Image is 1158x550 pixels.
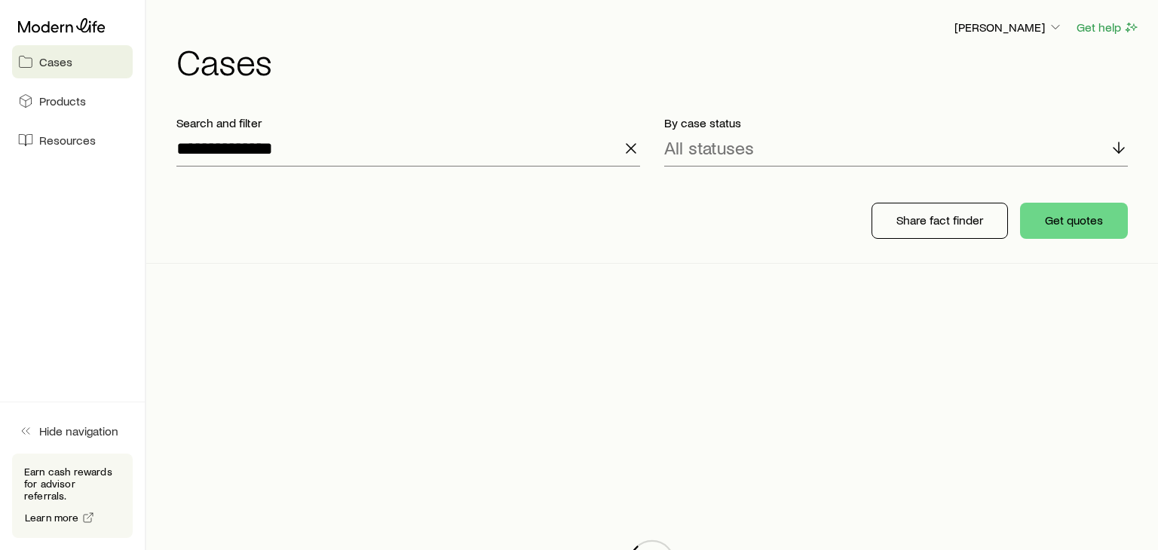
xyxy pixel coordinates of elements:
button: Share fact finder [872,203,1008,239]
div: Earn cash rewards for advisor referrals.Learn more [12,454,133,538]
span: Products [39,93,86,108]
span: Cases [39,54,72,69]
a: Cases [12,45,133,78]
span: Resources [39,133,96,148]
a: Resources [12,124,133,157]
p: Earn cash rewards for advisor referrals. [24,466,121,502]
p: Share fact finder [896,212,983,228]
p: By case status [664,115,1128,130]
p: [PERSON_NAME] [954,20,1063,35]
p: All statuses [664,137,754,158]
p: Search and filter [176,115,640,130]
span: Learn more [25,512,79,523]
button: Hide navigation [12,414,133,448]
button: Get help [1076,19,1140,36]
h1: Cases [176,43,1140,79]
button: Get quotes [1020,203,1128,239]
button: [PERSON_NAME] [954,19,1064,37]
span: Hide navigation [39,423,118,438]
a: Products [12,84,133,118]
